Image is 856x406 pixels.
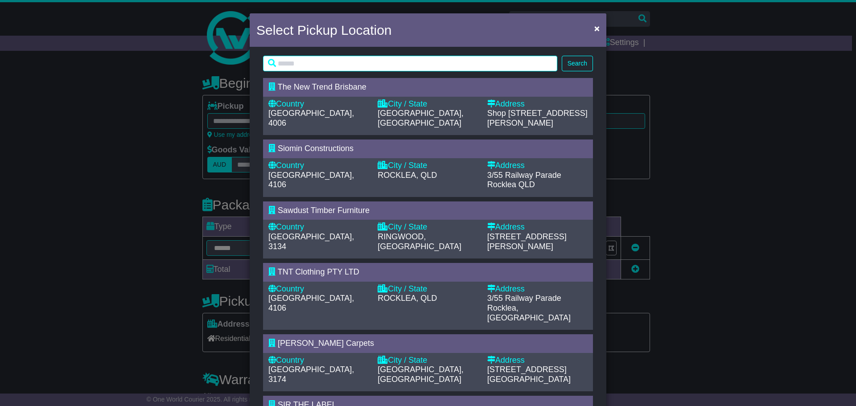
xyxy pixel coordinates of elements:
div: Address [487,284,588,294]
span: [GEOGRAPHIC_DATA], 4006 [268,109,354,127]
div: Country [268,356,369,365]
div: Address [487,222,588,232]
button: Search [562,56,593,71]
span: [GEOGRAPHIC_DATA] [487,375,571,384]
span: Rocklea, [GEOGRAPHIC_DATA] [487,303,571,322]
span: ROCKLEA, QLD [378,171,437,180]
span: TNT Clothing PTY LTD [278,267,359,276]
span: [GEOGRAPHIC_DATA], [GEOGRAPHIC_DATA] [378,109,463,127]
span: RINGWOOD, [GEOGRAPHIC_DATA] [378,232,461,251]
div: Address [487,99,588,109]
span: The New Trend Brisbane [278,82,366,91]
span: [STREET_ADDRESS] [487,365,567,374]
span: [GEOGRAPHIC_DATA], 3134 [268,232,354,251]
span: [GEOGRAPHIC_DATA], 4106 [268,294,354,312]
span: 3/55 Railway Parade [487,171,561,180]
span: [GEOGRAPHIC_DATA], [GEOGRAPHIC_DATA] [378,365,463,384]
div: Country [268,284,369,294]
div: Country [268,99,369,109]
span: [GEOGRAPHIC_DATA], 3174 [268,365,354,384]
div: Address [487,356,588,365]
span: 3/55 Railway Parade [487,294,561,303]
div: Address [487,161,588,171]
span: [STREET_ADDRESS][PERSON_NAME] [487,232,567,251]
div: City / State [378,356,478,365]
span: Siomin Constructions [278,144,354,153]
div: City / State [378,222,478,232]
div: City / State [378,161,478,171]
h4: Select Pickup Location [256,20,392,40]
span: Rocklea QLD [487,180,535,189]
span: [PERSON_NAME] Carpets [278,339,374,348]
span: × [594,23,600,33]
div: City / State [378,99,478,109]
span: [GEOGRAPHIC_DATA], 4106 [268,171,354,189]
button: Close [590,19,604,37]
div: Country [268,161,369,171]
div: City / State [378,284,478,294]
div: Country [268,222,369,232]
span: Sawdust Timber Furniture [278,206,370,215]
span: ROCKLEA, QLD [378,294,437,303]
span: Shop [STREET_ADDRESS][PERSON_NAME] [487,109,588,127]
